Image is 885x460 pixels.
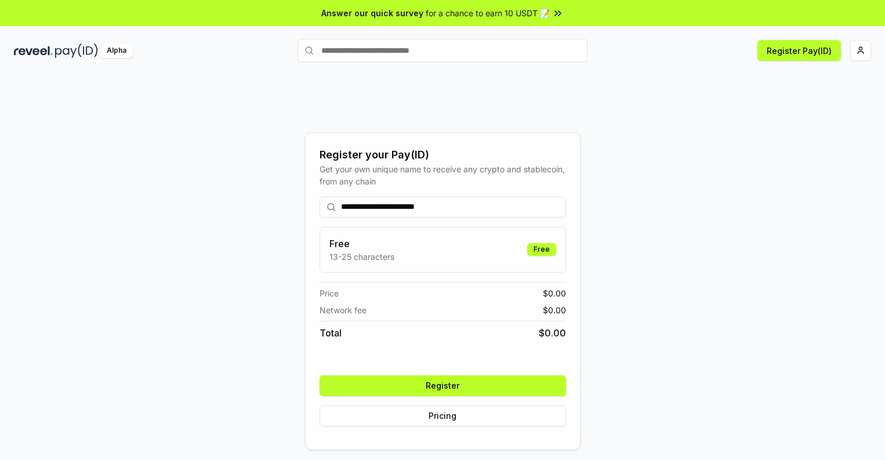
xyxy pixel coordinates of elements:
[100,44,133,58] div: Alpha
[320,375,566,396] button: Register
[426,7,550,19] span: for a chance to earn 10 USDT 📝
[320,304,367,316] span: Network fee
[55,44,98,58] img: pay_id
[329,251,394,263] p: 13-25 characters
[320,163,566,187] div: Get your own unique name to receive any crypto and stablecoin, from any chain
[320,405,566,426] button: Pricing
[329,237,394,251] h3: Free
[320,326,342,340] span: Total
[757,40,841,61] button: Register Pay(ID)
[320,147,566,163] div: Register your Pay(ID)
[527,243,556,256] div: Free
[320,287,339,299] span: Price
[543,304,566,316] span: $ 0.00
[539,326,566,340] span: $ 0.00
[14,44,53,58] img: reveel_dark
[321,7,423,19] span: Answer our quick survey
[543,287,566,299] span: $ 0.00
